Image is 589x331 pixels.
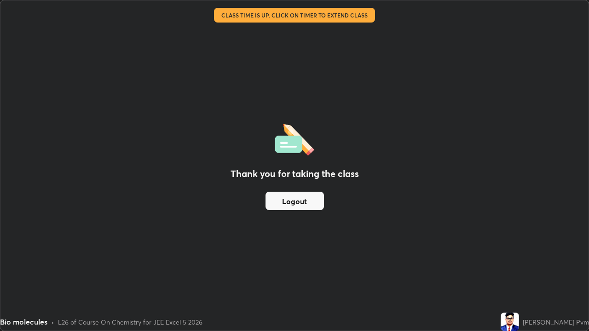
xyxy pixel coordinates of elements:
div: [PERSON_NAME] Pvm [523,317,589,327]
div: • [51,317,54,327]
img: aac4110866d7459b93fa02c8e4758a58.jpg [501,313,519,331]
button: Logout [266,192,324,210]
h2: Thank you for taking the class [231,167,359,181]
img: offlineFeedback.1438e8b3.svg [275,121,314,156]
div: L26 of Course On Chemistry for JEE Excel 5 2026 [58,317,202,327]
